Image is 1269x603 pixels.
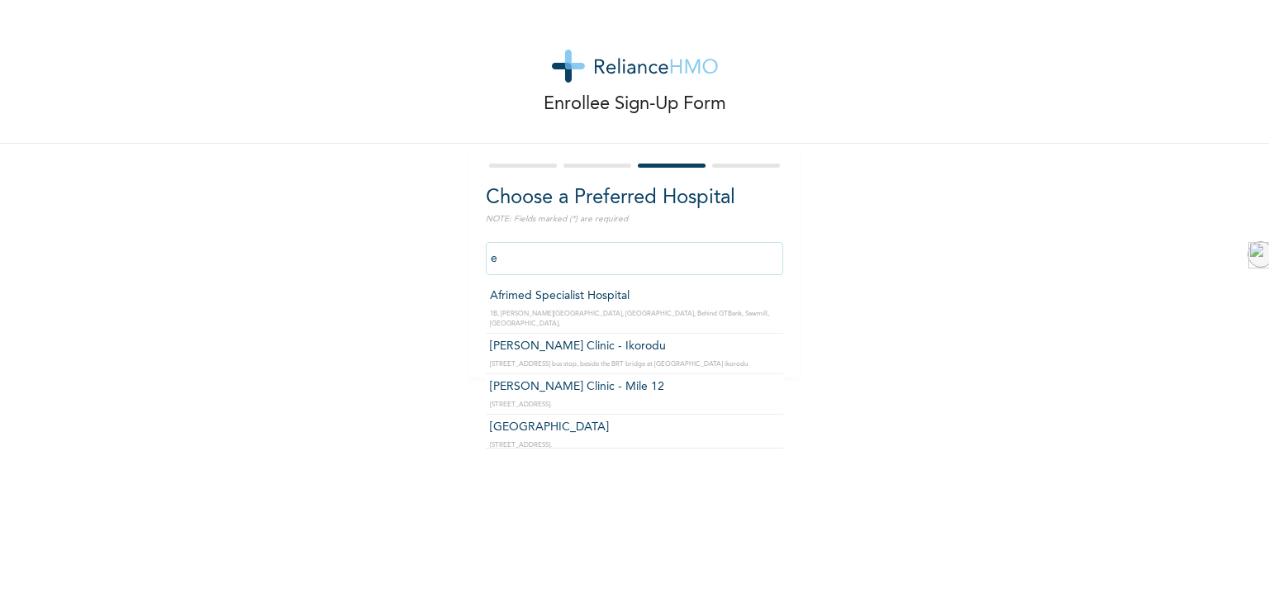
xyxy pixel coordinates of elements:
p: [STREET_ADDRESS]. [490,400,779,410]
p: Enrollee Sign-Up Form [544,91,726,118]
p: [PERSON_NAME] Clinic - Ikorodu [490,338,779,355]
h2: Choose a Preferred Hospital [486,183,783,213]
p: Afrimed Specialist Hospital [490,287,779,305]
p: [STREET_ADDRESS]. [490,440,779,450]
p: 1B, [PERSON_NAME][GEOGRAPHIC_DATA], [GEOGRAPHIC_DATA], Behind GTBank, Sawmill, [GEOGRAPHIC_DATA], [490,309,779,329]
p: [GEOGRAPHIC_DATA] [490,419,779,436]
p: NOTE: Fields marked (*) are required [486,213,783,226]
p: [PERSON_NAME] Clinic - Mile 12 [490,378,779,396]
p: [STREET_ADDRESS] bus stop, beside the BRT bridge at [GEOGRAPHIC_DATA] ikorodu [490,359,779,369]
img: logo [552,50,718,83]
input: Search by name, address or governorate [486,242,783,275]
